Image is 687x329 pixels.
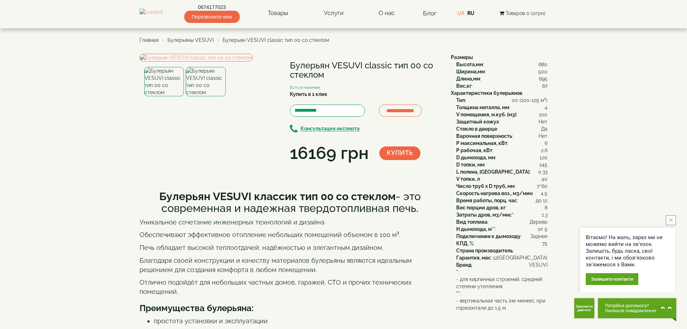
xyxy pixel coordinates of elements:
[140,278,440,296] p: Отлично подойдёт для небольших частных домов, гаражей, СТО и прочих технических помещений.
[456,254,547,261] div: :
[167,37,214,43] a: Булерьяны VESUVI
[456,147,492,153] b: P рабочая, кВт
[456,198,517,203] b: Время работы, порц. час
[576,305,593,312] span: Замовити дзвінок
[456,118,547,125] div: :
[140,218,440,227] p: Уникальное сочетание инженерных технологий и дизайна
[456,247,547,254] div: :
[574,298,594,318] button: Get Call button
[467,10,474,16] a: RU
[539,132,547,140] span: Нет
[290,85,320,90] small: Есть в наличии
[538,226,547,233] span: от 5
[530,218,547,226] span: Дерево
[539,118,547,125] span: Нет
[456,133,512,139] b: Варочная поверхность
[541,190,547,197] span: 4.5
[586,273,638,285] div: Залишити контакти
[456,183,547,190] div: :
[154,316,440,326] li: простота установки и эксплуатации
[542,211,547,218] span: 1.3
[456,76,480,82] b: Длина,мм
[456,233,521,239] b: Подключение к дымоходу
[144,67,184,96] img: Булерьян VESUVI classic тип 00 со стеклом
[605,308,657,313] span: Залиште повідомлення
[538,68,547,75] span: 500
[456,226,547,233] div: :
[456,190,547,197] div: :
[290,141,369,165] div: 16169 грн
[542,240,547,247] span: 75
[290,61,440,80] h1: Булерьян VESUVI classic тип 00 со стеклом
[456,190,532,196] b: Скорость нагрева воз., м3/мин
[140,54,253,62] img: Булерьян VESUVI classic тип 00 со стеклом
[456,168,547,175] div: :
[456,255,491,261] b: Гарантия, мес
[666,215,676,225] button: close button
[456,175,547,183] div: :
[317,5,351,21] a: Услуги
[493,254,497,261] span: 12
[539,61,547,68] span: 680
[456,147,547,154] div: :
[542,82,547,89] span: 67
[140,230,440,240] p: Обеспечивают эффективное отопление небольших помещений объемом в 100 м³.
[456,69,485,74] b: Ширина,мм
[456,104,547,111] div: :
[456,119,499,125] b: Защитный кожух
[456,233,547,240] div: :
[530,233,547,240] span: Заднее
[456,218,547,226] div: :
[456,140,547,147] div: :
[456,68,547,75] div: :
[456,112,516,117] b: V помещения, м.куб. (м3)
[457,10,464,16] a: UA
[301,126,360,132] b: Консультация експерта
[456,268,547,276] div: :
[456,111,547,118] div: :
[456,276,547,290] span: - для кирпичных строений, средней степени утепления
[290,91,327,98] label: Купить в 1 клик
[223,37,329,43] span: Булерьян VESUVI classic тип 00 со стеклом
[497,254,547,261] span: [GEOGRAPHIC_DATA]
[456,125,547,132] div: :
[540,154,547,161] span: 120
[456,261,547,268] div: :
[456,211,547,218] div: :
[184,11,240,23] span: Перезвоните мне
[541,147,547,154] span: 2.6
[539,75,547,82] span: 695
[456,97,547,104] div: :
[140,256,440,274] p: Благодаря своей конструкции и качеству материалов булерьяны являются идеальным решением для созда...
[541,175,547,183] span: 40
[539,161,547,168] span: 245
[529,261,547,268] span: VESUVI
[456,62,483,67] b: Высота,мм
[159,190,396,203] b: Булерьян VESUVI классик тип 00 со стеклом
[456,61,547,68] div: :
[371,5,402,21] a: О нас
[539,111,547,118] span: 100
[456,126,497,132] b: Стекло в дверце
[536,197,547,204] span: до 12
[456,176,480,182] b: V топки, л
[456,75,547,82] div: :
[184,4,240,11] a: 0674177023
[451,54,473,60] b: Размеры
[456,97,465,103] b: Тип
[586,234,670,268] div: Вітаємо! На жаль, зараз ми не можемо вийти на зв'язок. Залишіть, будь ласка, свої контакти, і ми ...
[260,5,296,21] a: Товары
[456,248,513,253] b: Страна производитель
[423,10,437,17] a: Блог
[541,125,547,132] span: Да
[456,297,547,311] span: - вертикальная часть (не менее), при горизонтали до 1,5 м
[506,10,545,16] span: Товаров 0 (0грн)
[456,162,484,168] b: D топки, мм
[451,90,522,96] b: Характеристики булерьянов
[456,262,472,268] b: Бренд
[456,226,495,232] b: H дымохода, м**
[512,97,547,104] span: 00 (100-125 м³)
[456,105,509,110] b: Толщина металла, мм
[456,161,547,168] div: :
